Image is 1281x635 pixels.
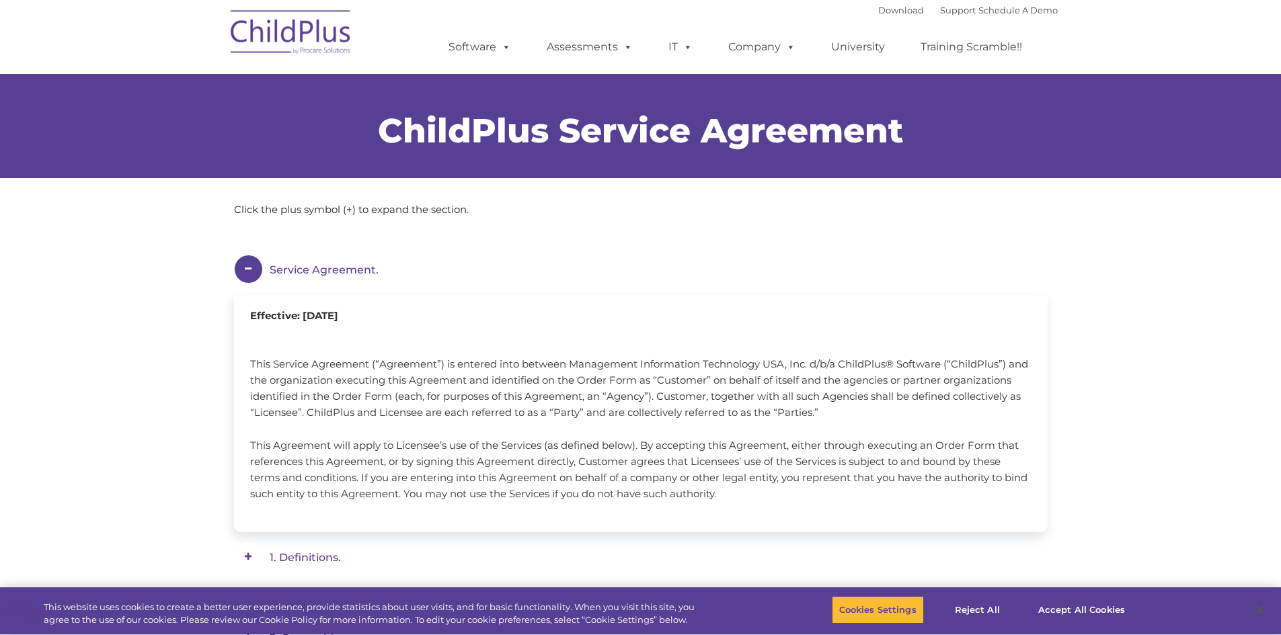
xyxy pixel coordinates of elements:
font: | [878,5,1058,15]
button: Close [1245,595,1274,625]
b: Effective: [DATE] [250,309,338,322]
a: Schedule A Demo [978,5,1058,15]
a: Assessments [533,34,646,60]
a: Company [715,34,809,60]
a: Training Scramble!! [907,34,1036,60]
img: ChildPlus by Procare Solutions [224,1,358,68]
a: IT [655,34,706,60]
span: Service Agreement. [270,263,379,276]
div: This website uses cookies to create a better user experience, provide statistics about user visit... [44,601,705,627]
a: Support [940,5,976,15]
a: Download [878,5,924,15]
button: Reject All [935,596,1019,624]
button: Cookies Settings [832,596,924,624]
span: ChildPlus Service Agreement [378,110,903,151]
button: Accept All Cookies [1031,596,1132,624]
a: Software [435,34,525,60]
p: Click the plus symbol (+) to expand the section. [234,202,1048,218]
a: University [818,34,898,60]
p: This Service Agreement (“Agreement”) is entered into between Management Information Technology US... [250,356,1032,421]
span: 1. Definitions. [270,551,341,564]
p: This Agreement will apply to Licensee’s use of the Services (as defined below). By accepting this... [250,437,1032,502]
